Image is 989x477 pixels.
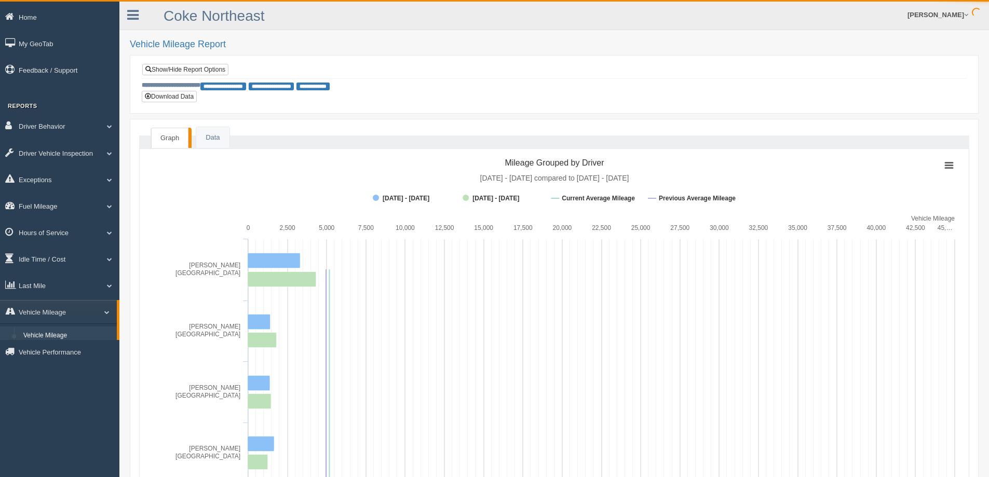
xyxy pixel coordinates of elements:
[670,224,689,231] text: 27,500
[175,392,240,399] tspan: [GEOGRAPHIC_DATA]
[175,331,240,338] tspan: [GEOGRAPHIC_DATA]
[142,91,197,102] button: Download Data
[319,224,334,231] text: 5,000
[358,224,374,231] text: 7,500
[247,224,250,231] text: 0
[659,195,736,202] tspan: Previous Average Mileage
[906,224,925,231] text: 42,500
[396,224,415,231] text: 10,000
[189,262,240,269] tspan: [PERSON_NAME]
[435,224,454,231] text: 12,500
[164,8,265,24] a: Coke Northeast
[631,224,651,231] text: 25,000
[828,224,847,231] text: 37,500
[175,269,240,277] tspan: [GEOGRAPHIC_DATA]
[189,384,240,391] tspan: [PERSON_NAME]
[749,224,768,231] text: 32,500
[710,224,729,231] text: 30,000
[788,224,807,231] text: 35,000
[505,158,604,167] tspan: Mileage Grouped by Driver
[175,453,240,460] tspan: [GEOGRAPHIC_DATA]
[866,224,886,231] text: 40,000
[938,224,953,231] tspan: 45,…
[592,224,611,231] text: 22,500
[196,127,229,148] a: Data
[19,326,117,345] a: Vehicle Mileage
[553,224,572,231] text: 20,000
[189,445,240,452] tspan: [PERSON_NAME]
[280,224,295,231] text: 2,500
[513,224,533,231] text: 17,500
[472,195,519,202] tspan: [DATE] - [DATE]
[142,64,228,75] a: Show/Hide Report Options
[130,39,979,50] h2: Vehicle Mileage Report
[151,128,188,148] a: Graph
[911,215,955,222] tspan: Vehicle Mileage
[562,195,635,202] tspan: Current Average Mileage
[189,323,240,330] tspan: [PERSON_NAME]
[383,195,429,202] tspan: [DATE] - [DATE]
[480,174,629,182] tspan: [DATE] - [DATE] compared to [DATE] - [DATE]
[474,224,493,231] text: 15,000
